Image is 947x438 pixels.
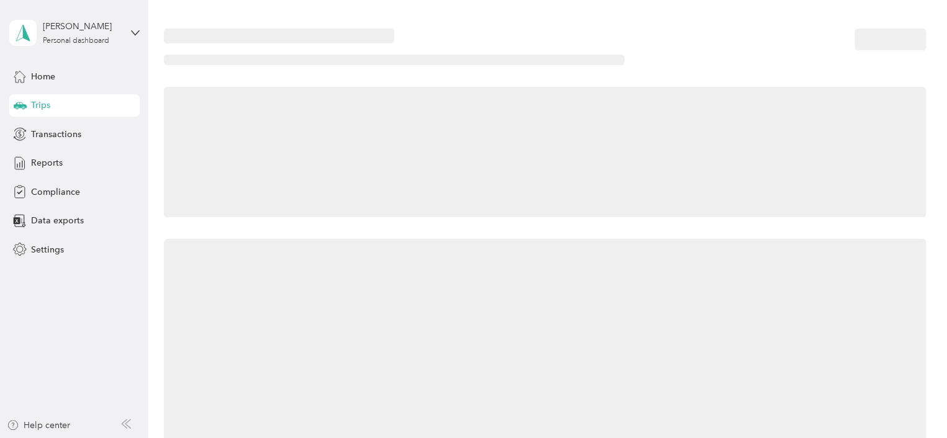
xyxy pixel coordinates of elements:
[31,128,81,141] span: Transactions
[43,37,109,45] div: Personal dashboard
[43,20,120,33] div: [PERSON_NAME]
[31,99,50,112] span: Trips
[31,243,64,256] span: Settings
[31,214,84,227] span: Data exports
[7,419,70,432] button: Help center
[31,185,80,199] span: Compliance
[31,70,55,83] span: Home
[877,369,947,438] iframe: Everlance-gr Chat Button Frame
[31,156,63,169] span: Reports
